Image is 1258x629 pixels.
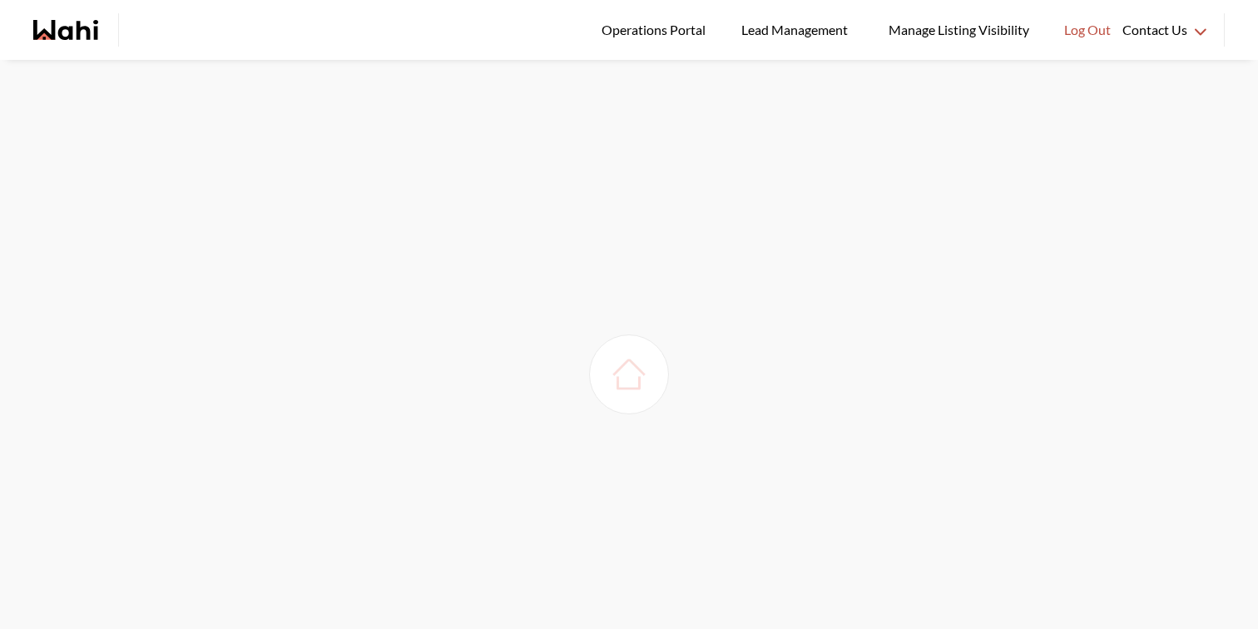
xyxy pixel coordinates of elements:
span: Lead Management [741,19,854,41]
span: Log Out [1064,19,1111,41]
span: Manage Listing Visibility [884,19,1034,41]
a: Wahi homepage [33,20,98,40]
img: loading house image [606,351,652,398]
span: Operations Portal [602,19,711,41]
